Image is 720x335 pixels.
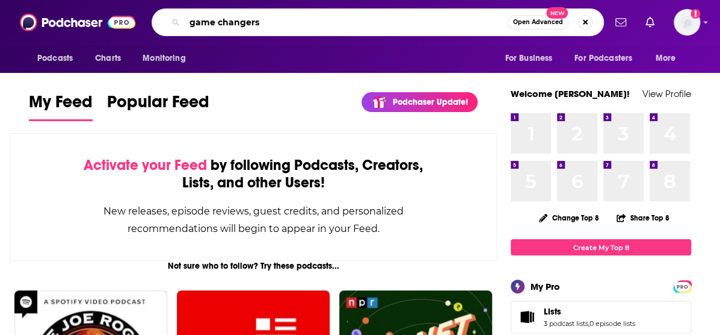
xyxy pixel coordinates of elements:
[616,206,670,230] button: Share Top 8
[505,50,552,67] span: For Business
[675,281,689,290] a: PRO
[656,50,676,67] span: More
[29,47,88,70] button: open menu
[511,88,630,99] a: Welcome [PERSON_NAME]!
[70,157,436,192] div: by following Podcasts, Creators, Lists, and other Users!
[674,9,700,36] span: Logged in as jessicalaino
[513,19,563,25] span: Open Advanced
[642,88,691,99] a: View Profile
[29,92,93,121] a: My Feed
[675,282,689,291] span: PRO
[691,9,700,19] svg: Add a profile image
[674,9,700,36] button: Show profile menu
[544,306,635,317] a: Lists
[87,47,128,70] a: Charts
[589,319,635,328] a: 0 episode lists
[29,92,93,119] span: My Feed
[588,319,589,328] span: ,
[544,319,588,328] a: 3 podcast lists
[107,92,209,119] span: Popular Feed
[185,13,508,32] input: Search podcasts, credits, & more...
[532,210,606,225] button: Change Top 8
[70,202,436,237] div: New releases, episode reviews, guest credits, and personalized recommendations will begin to appe...
[574,50,632,67] span: For Podcasters
[20,11,135,34] img: Podchaser - Follow, Share and Rate Podcasts
[544,306,561,317] span: Lists
[95,50,121,67] span: Charts
[37,50,73,67] span: Podcasts
[641,12,659,33] a: Show notifications dropdown
[134,47,201,70] button: open menu
[107,92,209,121] a: Popular Feed
[511,239,691,255] a: Create My Top 8
[611,12,631,33] a: Show notifications dropdown
[511,301,691,333] span: Lists
[674,9,700,36] img: User Profile
[393,97,468,107] p: Podchaser Update!
[515,308,539,325] a: Lists
[143,50,185,67] span: Monitoring
[496,47,567,70] button: open menu
[10,261,497,271] div: Not sure who to follow? Try these podcasts...
[567,47,650,70] button: open menu
[647,47,691,70] button: open menu
[508,15,568,30] button: Open AdvancedNew
[546,7,568,19] span: New
[84,156,207,174] span: Activate your Feed
[152,8,604,36] div: Search podcasts, credits, & more...
[531,281,560,292] div: My Pro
